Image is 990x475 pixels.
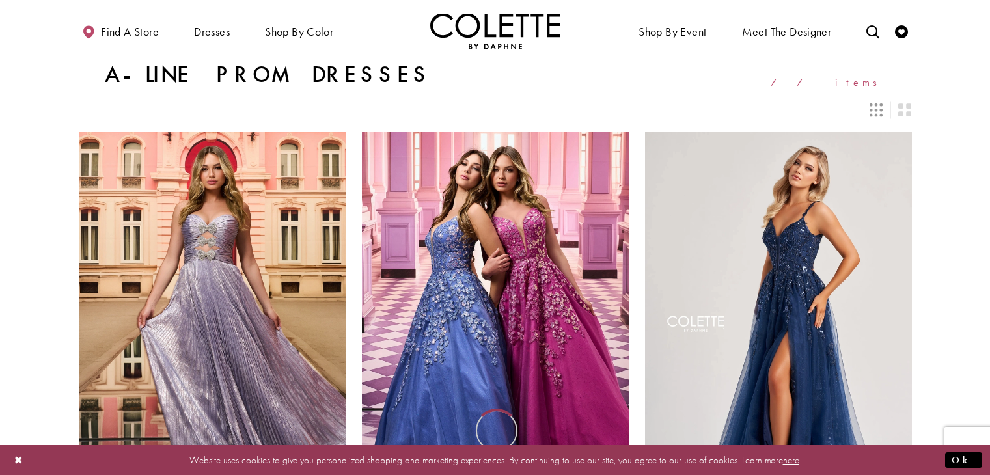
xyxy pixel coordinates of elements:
[635,13,709,49] span: Shop By Event
[898,103,911,116] span: Switch layout to 2 columns
[79,13,162,49] a: Find a store
[105,62,432,88] h1: A-Line Prom Dresses
[739,13,835,49] a: Meet the designer
[430,13,560,49] a: Visit Home Page
[71,96,920,124] div: Layout Controls
[262,13,337,49] span: Shop by color
[742,25,832,38] span: Meet the designer
[945,452,982,468] button: Submit Dialog
[783,453,799,466] a: here
[191,13,233,49] span: Dresses
[265,25,333,38] span: Shop by color
[771,77,886,88] span: 77 items
[430,13,560,49] img: Colette by Daphne
[863,13,883,49] a: Toggle search
[639,25,706,38] span: Shop By Event
[194,25,230,38] span: Dresses
[94,451,896,468] p: Website uses cookies to give you personalized shopping and marketing experiences. By continuing t...
[101,25,159,38] span: Find a store
[8,448,30,471] button: Close Dialog
[870,103,883,116] span: Switch layout to 3 columns
[892,13,911,49] a: Check Wishlist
